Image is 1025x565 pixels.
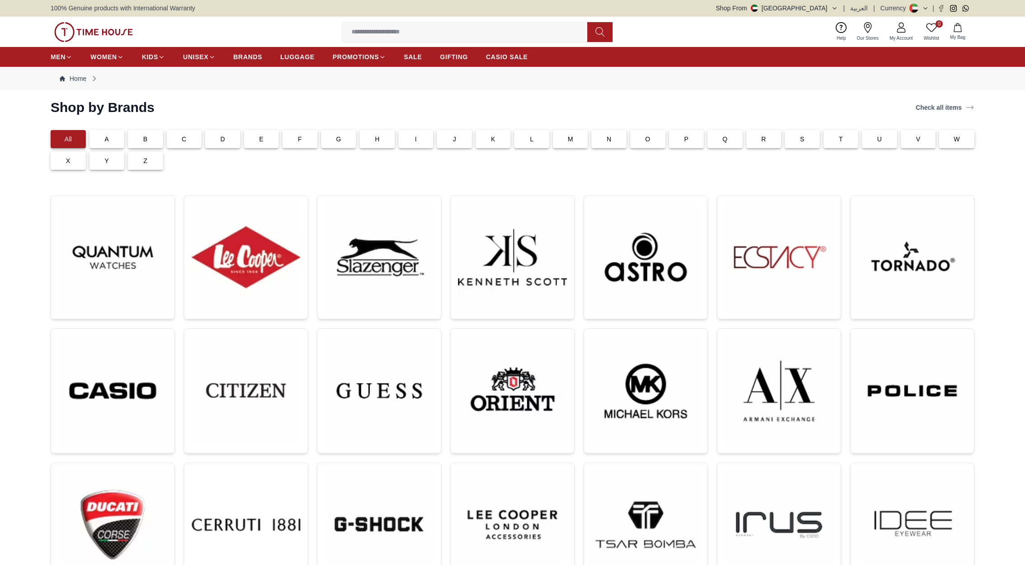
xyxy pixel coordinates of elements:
[60,74,86,83] a: Home
[234,49,262,65] a: BRANDS
[761,135,766,144] p: R
[946,34,969,41] span: My Bag
[458,203,567,312] img: ...
[684,135,689,144] p: P
[54,22,133,42] img: ...
[90,49,124,65] a: WOMEN
[332,52,379,61] span: PROMOTIONS
[192,336,300,445] img: ...
[458,336,567,446] img: ...
[839,135,843,144] p: T
[58,336,167,446] img: ...
[105,135,109,144] p: A
[831,20,852,43] a: Help
[415,135,417,144] p: I
[950,5,957,12] a: Instagram
[932,4,934,13] span: |
[440,52,468,61] span: GIFTING
[143,135,148,144] p: B
[51,52,66,61] span: MEN
[183,49,215,65] a: UNISEX
[259,135,264,144] p: E
[90,52,117,61] span: WOMEN
[298,135,302,144] p: F
[486,52,528,61] span: CASIO SALE
[962,5,969,12] a: Whatsapp
[722,135,727,144] p: Q
[645,135,650,144] p: O
[936,20,943,28] span: 0
[850,4,868,13] button: العربية
[404,52,422,61] span: SALE
[281,49,315,65] a: LUGGAGE
[51,99,154,116] h2: Shop by Brands
[491,135,496,144] p: K
[440,49,468,65] a: GIFTING
[568,135,573,144] p: M
[142,52,158,61] span: KIDS
[914,101,976,114] a: Check all items
[142,49,165,65] a: KIDS
[220,135,225,144] p: D
[234,52,262,61] span: BRANDS
[51,67,974,90] nav: Breadcrumb
[336,135,341,144] p: G
[143,156,147,165] p: Z
[954,135,959,144] p: W
[886,35,917,42] span: My Account
[918,20,945,43] a: 0Wishlist
[843,4,845,13] span: |
[725,336,833,446] img: ...
[325,336,434,446] img: ...
[530,135,534,144] p: L
[591,336,700,446] img: ...
[916,135,921,144] p: V
[858,203,967,312] img: ...
[486,49,528,65] a: CASIO SALE
[800,135,805,144] p: S
[858,336,967,446] img: ...
[873,4,875,13] span: |
[852,20,884,43] a: Our Stores
[192,203,300,312] img: ...
[375,135,379,144] p: H
[880,4,910,13] div: Currency
[833,35,850,42] span: Help
[453,135,456,144] p: J
[51,49,72,65] a: MEN
[183,52,208,61] span: UNISEX
[404,49,422,65] a: SALE
[945,21,971,42] button: My Bag
[105,156,109,165] p: Y
[877,135,882,144] p: U
[920,35,943,42] span: Wishlist
[938,5,945,12] a: Facebook
[66,156,70,165] p: X
[182,135,186,144] p: C
[725,203,833,312] img: ...
[325,203,434,312] img: ...
[751,5,758,12] img: United Arab Emirates
[281,52,315,61] span: LUGGAGE
[853,35,882,42] span: Our Stores
[716,4,838,13] button: Shop From[GEOGRAPHIC_DATA]
[51,4,195,13] span: 100% Genuine products with International Warranty
[58,203,167,312] img: ...
[332,49,386,65] a: PROMOTIONS
[591,203,700,312] img: ...
[65,135,72,144] p: All
[607,135,611,144] p: N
